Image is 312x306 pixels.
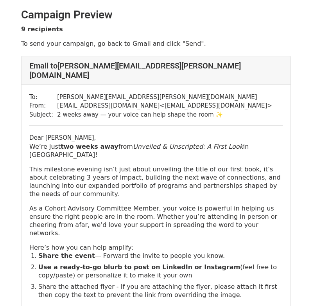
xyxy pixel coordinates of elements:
p: To send your campaign, go back to Gmail and click "Send". [21,40,291,48]
strong: 9 recipients [21,25,63,33]
h4: Email to [PERSON_NAME][EMAIL_ADDRESS][PERSON_NAME][DOMAIN_NAME] [29,61,283,80]
p: Here’s how you can help amplify: [29,243,283,252]
strong: Share the event [38,252,95,259]
strong: two weeks away [61,143,118,150]
td: From: [29,101,57,110]
td: 2 weeks away — your voice can help shape the room ✨ [57,110,272,119]
td: [PERSON_NAME][EMAIL_ADDRESS][PERSON_NAME][DOMAIN_NAME] [57,93,272,102]
p: — Forward the invite to people you know. [38,252,283,260]
td: To: [29,93,57,102]
h2: Campaign Preview [21,8,291,22]
strong: Use a ready-to-go blurb to post on LinkedIn or Instagram [38,263,240,271]
p: (feel free to copy/paste) or personalize it to make it your own [38,263,283,279]
td: Subject: [29,110,57,119]
div: Dear [PERSON_NAME], [29,133,283,142]
p: As a Cohort Advisory Committee Member, your voice is powerful in helping us ensure the right peop... [29,204,283,237]
em: Unveiled & Unscripted: A First Look [133,143,243,150]
p: This milestone evening isn’t just about unveiling the title of our first book, it’s about celebra... [29,165,283,198]
p: Share the attached flyer - If you are attaching the flyer, please attach it first then copy the t... [38,283,283,299]
p: We’re just from in [GEOGRAPHIC_DATA]! [29,142,283,159]
td: [EMAIL_ADDRESS][DOMAIN_NAME] < [EMAIL_ADDRESS][DOMAIN_NAME] > [57,101,272,110]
